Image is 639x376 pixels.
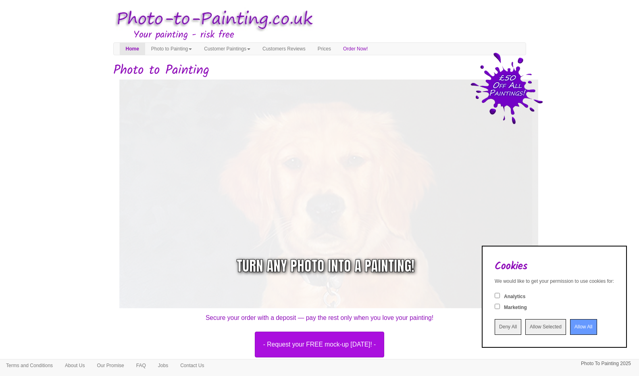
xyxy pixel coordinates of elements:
input: Allow All [570,319,597,335]
a: Home [120,43,145,55]
div: Turn any photo into a painting! [237,256,414,276]
a: Jobs [152,359,174,372]
div: We would like to get your permission to use cookies for: [495,278,614,285]
a: Prices [312,43,337,55]
button: - Request your FREE mock-up [DATE]! - [255,332,385,357]
label: Marketing [504,304,527,311]
input: Allow Selected [525,319,566,335]
h2: Cookies [495,261,614,272]
img: Photo to Painting [109,4,316,35]
img: 50 pound price drop [470,52,543,124]
a: Photo to Painting [145,43,198,55]
label: Analytics [504,293,525,300]
a: Contact Us [174,359,210,372]
a: - Request your FREE mock-up [DATE]! - [107,332,532,357]
a: FAQ [130,359,152,372]
img: dog.jpg [119,79,544,315]
input: Deny All [495,319,521,335]
a: Customers Reviews [256,43,312,55]
a: Customer Paintings [198,43,256,55]
a: Order Now! [337,43,374,55]
h1: Photo to Painting [113,63,526,77]
a: About Us [59,359,91,372]
a: Our Promise [91,359,130,372]
h3: Your painting - risk free [133,30,526,40]
p: Photo To Painting 2025 [581,359,631,368]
